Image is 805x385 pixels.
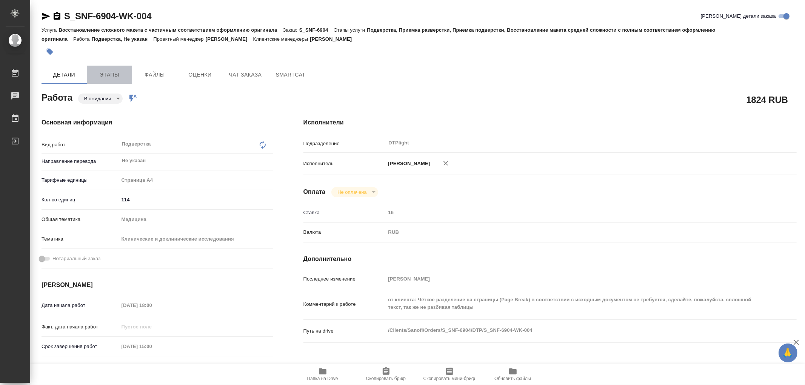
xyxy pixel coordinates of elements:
p: Подразделение [303,140,386,147]
p: Срок завершения работ [42,343,119,350]
div: RUB [386,226,756,239]
span: Нотариальный заказ [52,255,100,262]
h4: Оплата [303,187,326,196]
span: Детали [46,70,82,80]
p: Дата начала работ [42,302,119,309]
p: Услуга [42,27,58,33]
p: Проектный менеджер [153,36,205,42]
span: Этапы [91,70,128,80]
p: Заказ: [283,27,299,33]
p: Общая тематика [42,216,119,223]
span: Файлы [137,70,173,80]
p: Путь на drive [303,327,386,335]
p: Тарифные единицы [42,176,119,184]
div: В ожидании [78,94,123,104]
span: Папка на Drive [307,376,338,381]
div: В ожидании [331,187,378,197]
span: Скопировать мини-бриф [423,376,475,381]
button: Скопировать мини-бриф [418,364,481,385]
div: Клинические и доклинические исследования [119,233,273,245]
input: Пустое поле [119,321,185,332]
p: Вид работ [42,141,119,149]
p: Комментарий к работе [303,301,386,308]
button: В ожидании [82,95,114,102]
div: Медицина [119,213,273,226]
input: Пустое поле [386,207,756,218]
button: Скопировать ссылку [52,12,62,21]
button: Добавить тэг [42,43,58,60]
span: Оценки [182,70,218,80]
span: 🙏 [782,345,794,361]
button: Обновить файлы [481,364,545,385]
h2: 1824 RUB [747,93,788,106]
input: ✎ Введи что-нибудь [119,194,273,205]
p: Факт. дата начала работ [42,323,119,331]
p: Ставка [303,209,386,216]
button: Скопировать ссылку для ЯМессенджера [42,12,51,21]
a: S_SNF-6904-WK-004 [64,11,151,21]
span: Скопировать бриф [366,376,406,381]
p: Этапы услуги [334,27,367,33]
p: Подверстка, Не указан [92,36,154,42]
p: Работа [73,36,92,42]
input: Пустое поле [119,341,185,352]
span: SmartCat [272,70,309,80]
input: Пустое поле [386,273,756,284]
p: Восстановление сложного макета с частичным соответствием оформлению оригинала [58,27,283,33]
p: Направление перевода [42,158,119,165]
p: [PERSON_NAME] [386,160,430,167]
h2: Работа [42,90,72,104]
p: Валюта [303,229,386,236]
p: [PERSON_NAME] [310,36,357,42]
h4: Исполнители [303,118,797,127]
button: 🙏 [779,344,797,362]
p: Исполнитель [303,160,386,167]
textarea: /Clients/Sanofi/Orders/S_SNF-6904/DTP/S_SNF-6904-WK-004 [386,324,756,337]
input: Пустое поле [119,300,185,311]
p: S_SNF-6904 [299,27,334,33]
span: Чат заказа [227,70,263,80]
p: Последнее изменение [303,275,386,283]
button: Папка на Drive [291,364,354,385]
button: Скопировать бриф [354,364,418,385]
textarea: от клиента: Чёткое разделение на страницы (Page Break) в соответствии с исходным документом не тр... [386,293,756,314]
h4: [PERSON_NAME] [42,281,273,290]
p: Клиентские менеджеры [253,36,310,42]
p: [PERSON_NAME] [206,36,253,42]
h4: Дополнительно [303,255,797,264]
p: Кол-во единиц [42,196,119,204]
p: Тематика [42,235,119,243]
h4: Основная информация [42,118,273,127]
button: Не оплачена [335,189,369,195]
button: Удалить исполнителя [437,155,454,172]
span: Обновить файлы [494,376,531,381]
span: [PERSON_NAME] детали заказа [701,12,776,20]
p: Подверстка, Приемка разверстки, Приемка подверстки, Восстановление макета средней сложности с пол... [42,27,716,42]
div: Страница А4 [119,174,273,187]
